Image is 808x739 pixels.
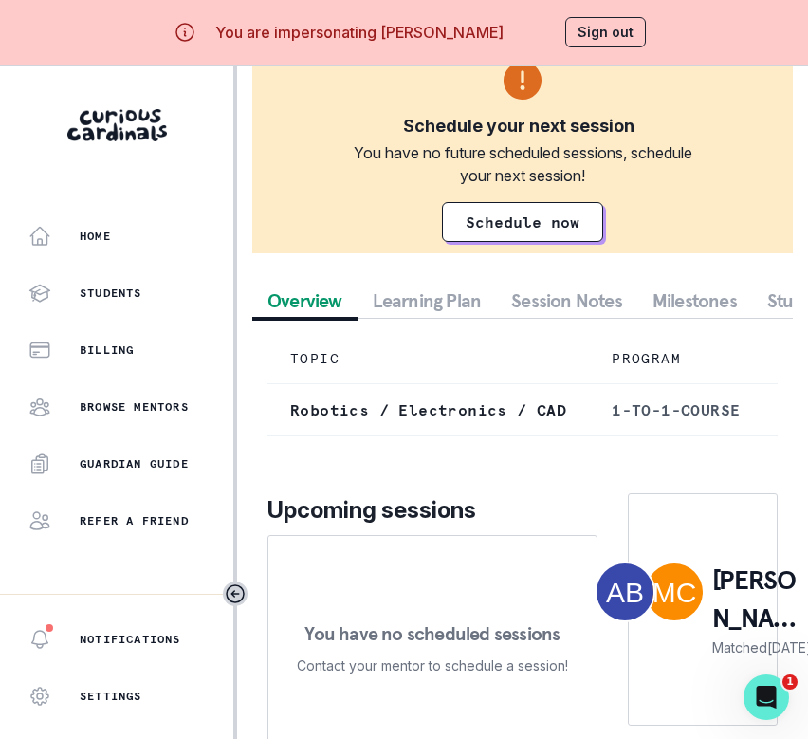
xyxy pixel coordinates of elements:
[267,334,589,384] td: TOPIC
[80,689,142,704] p: Settings
[215,21,504,44] p: You are impersonating [PERSON_NAME]
[80,513,189,528] p: Refer a friend
[340,141,705,187] div: You have no future scheduled sessions, schedule your next session!
[267,493,597,527] p: Upcoming sessions
[80,286,142,301] p: Students
[597,563,653,620] img: Adrian Betancourt
[565,17,646,47] button: Sign out
[589,334,762,384] td: PROGRAM
[223,582,248,606] button: Toggle sidebar
[744,674,789,720] iframe: Intercom live chat
[80,399,189,415] p: Browse Mentors
[80,456,189,471] p: Guardian Guide
[403,115,634,138] div: Schedule your next session
[637,284,752,318] button: Milestones
[297,655,568,677] p: Contact your mentor to schedule a session!
[589,384,762,436] td: 1-to-1-course
[782,674,798,690] span: 1
[80,342,134,358] p: Billing
[267,384,589,436] td: Robotics / Electronics / CAD
[496,284,637,318] button: Session Notes
[442,202,603,242] a: Schedule now
[67,109,167,141] img: Curious Cardinals Logo
[304,624,560,643] p: You have no scheduled sessions
[80,632,181,647] p: Notifications
[358,284,497,318] button: Learning Plan
[646,563,703,620] img: Mukund Chakravarthy
[252,284,358,318] button: Overview
[80,229,111,244] p: Home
